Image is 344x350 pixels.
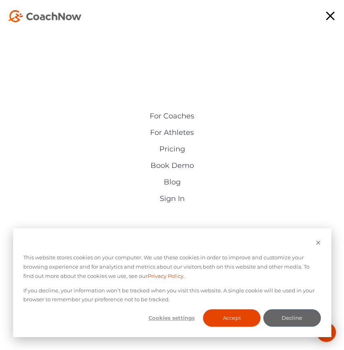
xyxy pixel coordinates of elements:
a: Sign In [80,195,265,203]
a: Pricing [80,145,265,153]
button: Accept [203,309,261,327]
a: For Athletes [80,128,265,137]
button: Cookies settings [143,309,200,327]
button: Dismiss cookie banner [315,239,321,248]
a: For Coaches [80,112,265,120]
a: Blog [80,178,265,186]
img: CoachNow Logo [8,10,81,22]
p: This website stores cookies on your computer. We use these cookies in order to improve and custom... [23,253,321,280]
button: Decline [263,309,321,327]
p: If you decline, your information won’t be tracked when you visit this website. A single cookie wi... [23,286,321,304]
a: Book Demo [80,162,265,170]
div: Cookie banner [13,228,331,337]
a: Privacy Policy [148,271,183,281]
